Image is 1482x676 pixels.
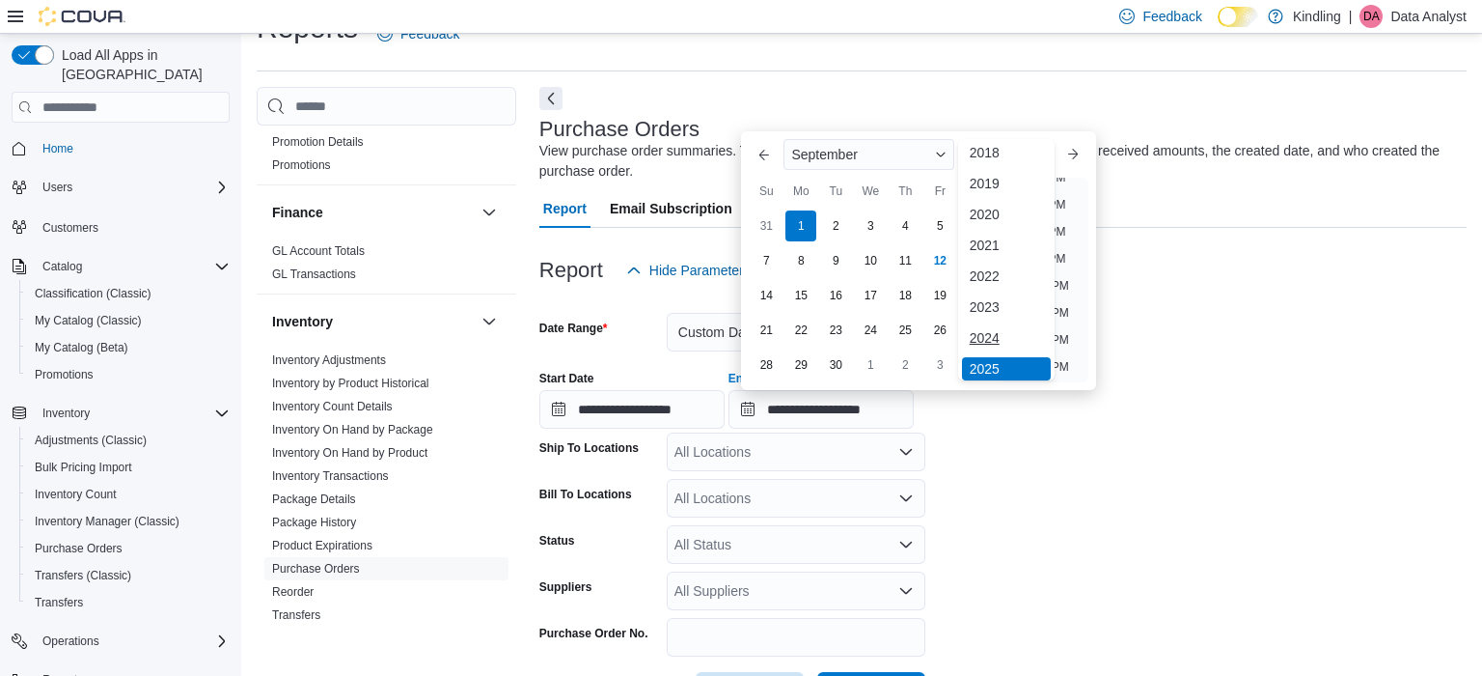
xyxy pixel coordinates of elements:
a: Purchase Orders [272,562,360,576]
a: Inventory On Hand by Package [272,423,433,437]
span: Load All Apps in [GEOGRAPHIC_DATA] [54,45,230,84]
div: 2018 [962,141,1051,164]
div: day-17 [855,280,886,311]
a: My Catalog (Beta) [27,336,136,359]
div: Data Analyst [1359,5,1383,28]
a: Inventory On Hand by Product [272,446,427,460]
span: Promotions [35,367,94,382]
a: Feedback [370,14,467,53]
div: September, 2025 [749,209,992,382]
a: Adjustments (Classic) [27,429,154,452]
input: Press the down key to enter a popover containing a calendar. Press the escape key to close the po... [728,390,914,429]
span: Email Subscription [610,189,732,228]
span: Inventory by Product Historical [272,376,429,391]
button: Finance [478,201,501,224]
button: My Catalog (Classic) [19,307,237,334]
div: 2023 [962,296,1051,319]
a: Package Details [272,493,356,506]
span: Feedback [1142,7,1201,26]
button: Home [4,134,237,162]
a: Inventory Count [27,483,124,506]
div: day-2 [890,350,920,380]
span: Inventory Count Details [272,399,393,414]
a: Promotions [27,363,101,386]
span: Purchase Orders [27,537,230,560]
div: day-22 [785,315,816,346]
div: day-24 [855,315,886,346]
button: Operations [4,628,237,655]
span: Inventory [42,406,90,421]
a: Customers [35,216,106,239]
div: day-15 [785,280,816,311]
a: Home [35,137,81,160]
button: Inventory [478,310,501,333]
span: Classification (Classic) [27,282,230,305]
button: Users [35,176,80,199]
button: Inventory Count [19,481,237,508]
div: day-21 [751,315,782,346]
span: Transfers [27,591,230,614]
span: Home [35,136,230,160]
div: day-25 [890,315,920,346]
div: day-3 [924,350,955,380]
span: Reorder [272,584,314,600]
h3: Purchase Orders [539,118,700,141]
button: Purchase Orders [19,535,237,562]
a: Product Expirations [272,539,372,552]
span: Users [42,180,72,195]
span: Customers [42,220,98,236]
button: Catalog [35,255,90,278]
div: day-23 [820,315,851,346]
span: Users [35,176,230,199]
span: Package Details [272,492,356,507]
span: Inventory Transactions [272,468,389,484]
span: Catalog [42,259,82,274]
img: Cova [39,7,125,26]
span: Inventory Adjustments [272,352,386,368]
button: Operations [35,630,107,653]
button: Open list of options [898,583,914,599]
button: Classification (Classic) [19,280,237,307]
button: Adjustments (Classic) [19,427,237,454]
span: Inventory Count [27,483,230,506]
a: Inventory Transactions [272,469,389,483]
button: Inventory [272,312,474,331]
div: day-4 [890,211,920,241]
span: Feedback [400,24,459,43]
span: Inventory On Hand by Package [272,422,433,437]
div: day-1 [855,350,886,380]
span: My Catalog (Beta) [27,336,230,359]
span: Product Expirations [272,538,372,553]
div: day-2 [820,211,851,241]
a: Package History [272,516,356,529]
button: Open list of options [898,491,914,506]
div: day-19 [924,280,955,311]
label: Suppliers [539,579,592,595]
div: day-7 [751,245,782,276]
span: Bulk Pricing Import [27,456,230,479]
span: Operations [42,634,99,649]
label: Date Range [539,321,608,336]
h3: Report [539,259,603,282]
div: 2022 [962,265,1051,288]
label: Status [539,533,575,549]
span: Hide Parameters [649,261,751,280]
div: View purchase order summaries. This includes the current status, supplier, ordered amounts, recei... [539,141,1457,182]
a: Inventory Count Details [272,400,393,413]
div: day-8 [785,245,816,276]
div: day-5 [924,211,955,241]
span: Promotion Details [272,134,364,150]
a: Classification (Classic) [27,282,159,305]
span: Transfers (Classic) [27,564,230,587]
div: Th [890,176,920,207]
div: Su [751,176,782,207]
button: Custom Date [667,313,925,352]
a: Inventory by Product Historical [272,377,429,390]
button: Users [4,174,237,201]
button: Inventory [35,402,97,425]
span: My Catalog (Beta) [35,340,128,355]
span: My Catalog (Classic) [35,313,142,328]
span: Operations [35,630,230,653]
label: Ship To Locations [539,440,639,456]
div: day-26 [924,315,955,346]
